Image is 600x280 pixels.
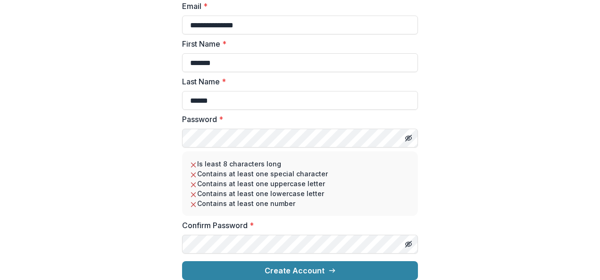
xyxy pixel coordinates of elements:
[190,189,410,198] li: Contains at least one lowercase letter
[182,0,412,12] label: Email
[401,237,416,252] button: Toggle password visibility
[190,179,410,189] li: Contains at least one uppercase letter
[190,198,410,208] li: Contains at least one number
[182,76,412,87] label: Last Name
[182,261,418,280] button: Create Account
[190,169,410,179] li: Contains at least one special character
[190,159,410,169] li: Is least 8 characters long
[182,114,412,125] label: Password
[401,131,416,146] button: Toggle password visibility
[182,38,412,49] label: First Name
[182,220,412,231] label: Confirm Password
